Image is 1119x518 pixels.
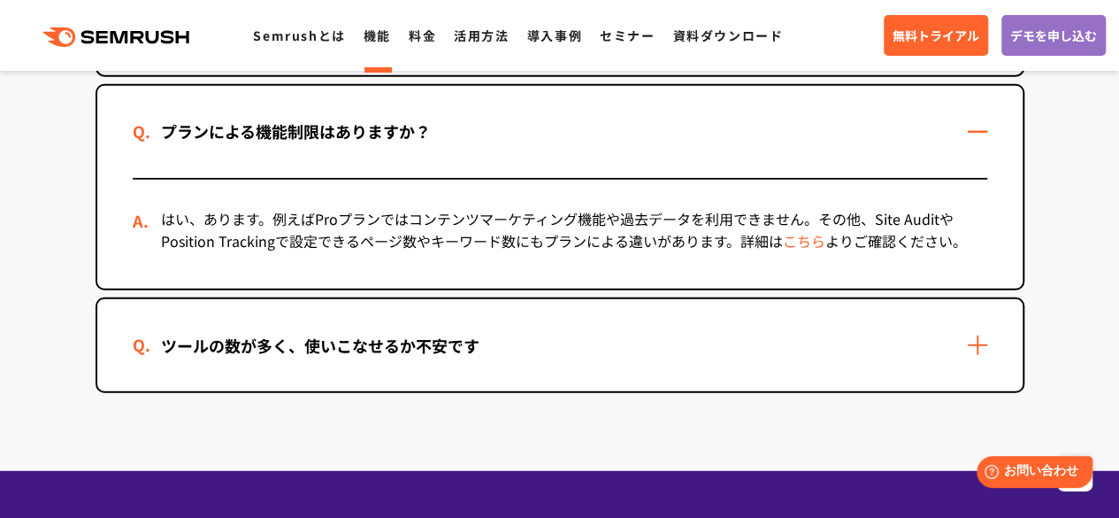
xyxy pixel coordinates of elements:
[600,27,655,44] a: セミナー
[783,230,825,251] a: こちら
[1001,15,1106,56] a: デモを申し込む
[133,333,508,359] div: ツールの数が多く、使いこなせるか不安です
[1010,26,1097,45] span: デモを申し込む
[527,27,582,44] a: 導入事例
[454,27,509,44] a: 活用方法
[133,119,459,144] div: プランによる機能制限はありますか？
[672,27,783,44] a: 資料ダウンロード
[893,26,979,45] span: 無料トライアル
[364,27,391,44] a: 機能
[962,449,1100,499] iframe: Help widget launcher
[133,180,987,289] div: はい、あります。例えばProプランではコンテンツマーケティング機能や過去データを利用できません。その他、Site AuditやPosition Trackingで設定できるページ数やキーワード数...
[253,27,345,44] a: Semrushとは
[409,27,436,44] a: 料金
[884,15,988,56] a: 無料トライアル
